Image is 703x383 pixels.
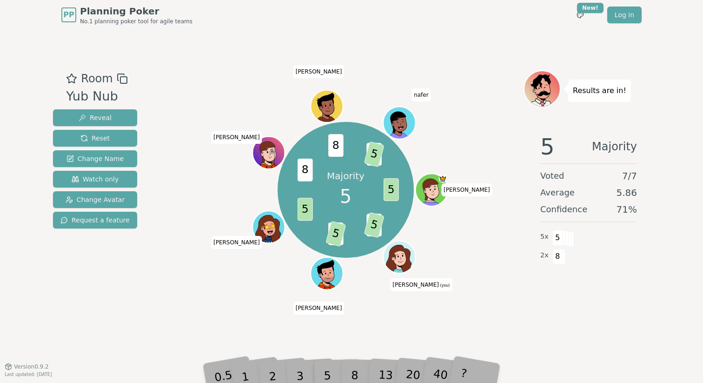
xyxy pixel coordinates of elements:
span: Change Avatar [66,195,125,204]
div: Yub Nub [66,87,127,106]
span: 8 [297,159,312,181]
span: Click to change your name [411,88,431,101]
span: 5.86 [616,186,637,199]
span: 5 [552,230,563,246]
span: 5 x [540,232,549,242]
button: Change Name [53,150,137,167]
button: New! [572,7,589,23]
span: Click to change your name [211,236,262,249]
span: Click to change your name [293,302,345,315]
span: 2 x [540,250,549,261]
span: 5 [297,198,312,221]
a: PPPlanning PokerNo.1 planning poker tool for agile teams [61,5,192,25]
span: Click to change your name [441,183,492,196]
span: 5 [364,141,384,168]
span: Majority [592,135,637,158]
div: New! [577,3,604,13]
span: 7 / 7 [622,169,637,182]
span: Watch only [72,175,119,184]
span: Jon is the host [438,175,446,182]
span: Request a feature [60,215,130,225]
button: Reveal [53,109,137,126]
span: No.1 planning poker tool for agile teams [80,18,192,25]
button: Add as favourite [66,70,77,87]
span: 5 [340,182,351,210]
span: Voted [540,169,564,182]
span: (you) [439,283,450,287]
p: Results are in! [573,84,626,97]
span: Click to change your name [293,65,345,78]
span: PP [63,9,74,20]
span: 5 [364,212,384,238]
button: Watch only [53,171,137,188]
button: Version0.9.2 [5,363,49,370]
span: Version 0.9.2 [14,363,49,370]
span: 8 [552,249,563,264]
button: Click to change your avatar [384,242,414,272]
a: Log in [607,7,642,23]
span: Reset [80,134,110,143]
span: 5 [384,178,399,201]
button: Reset [53,130,137,147]
button: Request a feature [53,212,137,228]
button: Change Avatar [53,191,137,208]
span: Reveal [79,113,112,122]
span: 71 % [617,203,637,216]
span: Planning Poker [80,5,192,18]
span: Average [540,186,575,199]
span: Room [81,70,113,87]
p: Majority [327,169,365,182]
span: Click to change your name [390,278,452,291]
span: 5 [325,221,346,247]
span: 5 [540,135,555,158]
span: Confidence [540,203,587,216]
span: Click to change your name [211,131,262,144]
span: Last updated: [DATE] [5,372,52,377]
span: Change Name [66,154,124,163]
span: 8 [328,134,344,157]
